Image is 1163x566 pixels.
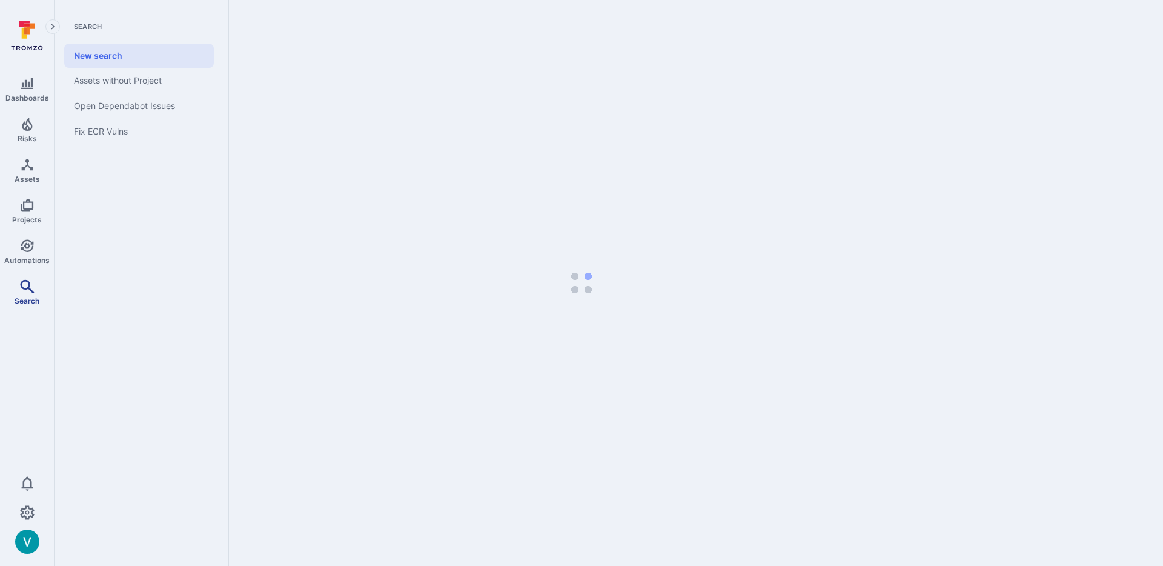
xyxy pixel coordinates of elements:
[64,44,214,68] a: New search
[64,68,214,93] a: Assets without Project
[15,175,40,184] span: Assets
[64,93,214,119] a: Open Dependabot Issues
[12,215,42,224] span: Projects
[64,119,214,144] a: Fix ECR Vulns
[64,22,214,32] span: Search
[15,530,39,554] div: Vlad Vasyuk1
[5,93,49,102] span: Dashboards
[4,256,50,265] span: Automations
[48,22,57,32] i: Expand navigation menu
[18,134,37,143] span: Risks
[15,530,39,554] img: ACg8ocK1JAKP65d4V4P7lll9cylOnWli1vQIkky-3MIk2MO7KDD60A=s96-c
[15,296,39,305] span: Search
[45,19,60,34] button: Expand navigation menu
